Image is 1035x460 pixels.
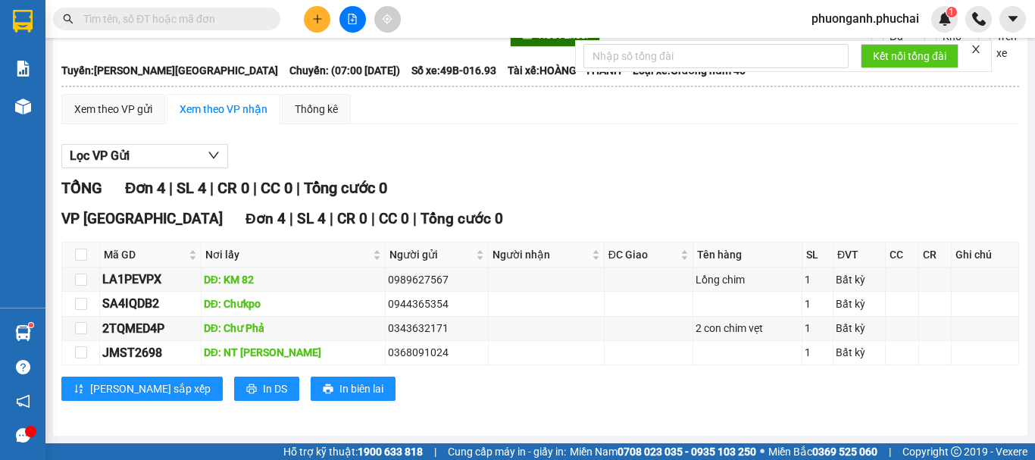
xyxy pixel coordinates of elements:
[374,6,401,33] button: aim
[972,12,986,26] img: phone-icon
[389,246,472,263] span: Người gửi
[263,380,287,397] span: In DS
[618,446,756,458] strong: 0708 023 035 - 0935 103 250
[100,268,202,292] td: LA1PEVPX
[379,210,409,227] span: CC 0
[805,320,830,336] div: 1
[102,294,199,313] div: SA4IQDB2
[63,14,73,24] span: search
[102,319,199,338] div: 2TQMED4P
[177,179,206,197] span: SL 4
[492,246,589,263] span: Người nhận
[805,296,830,312] div: 1
[971,44,981,55] span: close
[16,360,30,374] span: question-circle
[304,6,330,33] button: plus
[799,9,931,28] span: phuonganh.phuchai
[999,6,1026,33] button: caret-down
[246,383,257,396] span: printer
[125,179,165,197] span: Đơn 4
[337,210,367,227] span: CR 0
[421,210,503,227] span: Tổng cước 0
[696,320,799,336] div: 2 con chim vẹt
[297,210,326,227] span: SL 4
[204,320,383,336] div: DĐ: Chư Phả
[13,10,33,33] img: logo-vxr
[434,443,436,460] span: |
[61,64,278,77] b: Tuyến: [PERSON_NAME][GEOGRAPHIC_DATA]
[339,380,383,397] span: In biên lai
[339,6,366,33] button: file-add
[180,101,267,117] div: Xem theo VP nhận
[296,179,300,197] span: |
[15,61,31,77] img: solution-icon
[295,101,338,117] div: Thống kê
[102,270,199,289] div: LA1PEVPX
[289,62,400,79] span: Chuyến: (07:00 [DATE])
[919,243,952,268] th: CR
[990,28,1023,61] span: Trên xe
[1006,12,1020,26] span: caret-down
[508,62,621,79] span: Tài xế: HOÀNG - THÀNH
[304,179,387,197] span: Tổng cước 0
[886,243,919,268] th: CC
[330,210,333,227] span: |
[15,99,31,114] img: warehouse-icon
[388,296,485,312] div: 0944365354
[608,246,677,263] span: ĐC Giao
[100,292,202,316] td: SA4IQDB2
[169,179,173,197] span: |
[204,344,383,361] div: DĐ: NT [PERSON_NAME]
[210,179,214,197] span: |
[245,210,286,227] span: Đơn 4
[570,443,756,460] span: Miền Nam
[311,377,396,401] button: printerIn biên lai
[289,210,293,227] span: |
[205,246,371,263] span: Nơi lấy
[74,101,152,117] div: Xem theo VP gửi
[836,271,883,288] div: Bất kỳ
[61,179,102,197] span: TỔNG
[873,48,946,64] span: Kết nối tổng đài
[805,271,830,288] div: 1
[15,325,31,341] img: warehouse-icon
[768,443,877,460] span: Miền Bắc
[802,243,833,268] th: SL
[253,179,257,197] span: |
[61,377,223,401] button: sort-ascending[PERSON_NAME] sắp xếp
[100,317,202,341] td: 2TQMED4P
[83,11,262,27] input: Tìm tên, số ĐT hoặc mã đơn
[217,179,249,197] span: CR 0
[861,44,958,68] button: Kết nối tổng đài
[938,12,952,26] img: icon-new-feature
[371,210,375,227] span: |
[388,320,485,336] div: 0343632171
[16,428,30,443] span: message
[696,271,799,288] div: Lồng chim
[204,271,383,288] div: DĐ: KM 82
[358,446,423,458] strong: 1900 633 818
[812,446,877,458] strong: 0369 525 060
[234,377,299,401] button: printerIn DS
[283,443,423,460] span: Hỗ trợ kỹ thuật:
[952,243,1019,268] th: Ghi chú
[583,44,849,68] input: Nhập số tổng đài
[693,243,802,268] th: Tên hàng
[100,341,202,365] td: JMST2698
[102,343,199,362] div: JMST2698
[760,449,765,455] span: ⚪️
[889,443,891,460] span: |
[208,149,220,161] span: down
[382,14,392,24] span: aim
[836,344,883,361] div: Bất kỳ
[388,344,485,361] div: 0368091024
[388,271,485,288] div: 0989627567
[312,14,323,24] span: plus
[836,296,883,312] div: Bất kỳ
[16,394,30,408] span: notification
[411,62,496,79] span: Số xe: 49B-016.93
[413,210,417,227] span: |
[90,380,211,397] span: [PERSON_NAME] sắp xếp
[29,323,33,327] sup: 1
[951,446,962,457] span: copyright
